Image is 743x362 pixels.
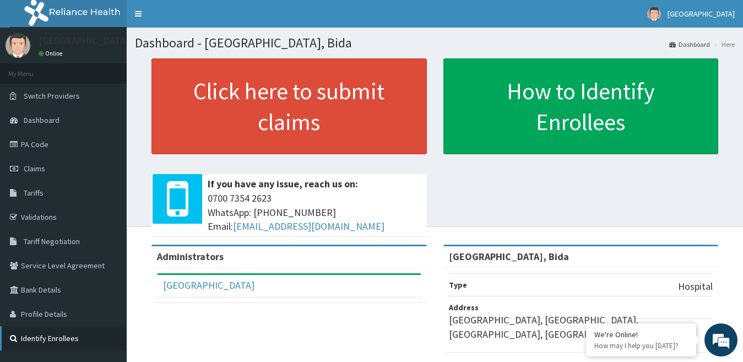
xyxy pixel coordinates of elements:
[594,341,688,350] p: How may I help you today?
[594,329,688,339] div: We're Online!
[39,50,65,57] a: Online
[135,36,735,50] h1: Dashboard - [GEOGRAPHIC_DATA], Bida
[151,58,427,154] a: Click here to submit claims
[449,313,713,341] p: [GEOGRAPHIC_DATA], [GEOGRAPHIC_DATA], [GEOGRAPHIC_DATA], [GEOGRAPHIC_DATA], Bida
[39,36,129,46] p: [GEOGRAPHIC_DATA]
[24,236,80,246] span: Tariff Negotiation
[678,279,713,294] p: Hospital
[449,302,479,312] b: Address
[208,191,421,234] span: 0700 7354 2623 WhatsApp: [PHONE_NUMBER] Email:
[24,188,44,198] span: Tariffs
[157,250,224,263] b: Administrators
[208,177,358,190] b: If you have any issue, reach us on:
[647,7,661,21] img: User Image
[443,58,719,154] a: How to Identify Enrollees
[668,9,735,19] span: [GEOGRAPHIC_DATA]
[163,279,254,291] a: [GEOGRAPHIC_DATA]
[233,220,384,233] a: [EMAIL_ADDRESS][DOMAIN_NAME]
[24,164,45,174] span: Claims
[669,40,710,49] a: Dashboard
[711,40,735,49] li: Here
[6,33,30,58] img: User Image
[449,280,467,290] b: Type
[449,250,569,263] strong: [GEOGRAPHIC_DATA], Bida
[24,115,59,125] span: Dashboard
[24,91,80,101] span: Switch Providers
